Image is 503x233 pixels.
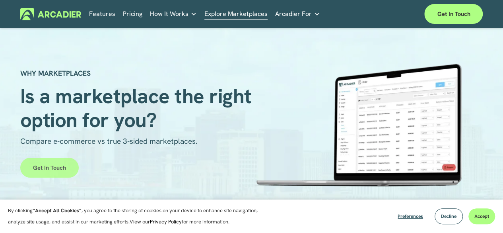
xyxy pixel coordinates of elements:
[435,208,463,224] button: Decline
[8,205,266,227] p: By clicking , you agree to the storing of cookies on your device to enhance site navigation, anal...
[20,158,79,178] a: Get in touch
[20,69,91,78] strong: WHY MARKETPLACES
[441,213,456,219] span: Decline
[424,4,483,24] a: Get in touch
[150,8,188,20] span: How It Works
[20,136,198,146] span: Compare e-commerce vs true 3-sided marketplaces.
[398,213,423,219] span: Preferences
[150,8,197,20] a: folder dropdown
[20,8,81,20] img: Arcadier
[392,208,429,224] button: Preferences
[20,83,256,133] span: Is a marketplace the right option for you?
[150,218,182,225] a: Privacy Policy
[33,207,82,214] strong: “Accept All Cookies”
[204,8,268,20] a: Explore Marketplaces
[275,8,312,20] span: Arcadier For
[463,195,503,233] iframe: Chat Widget
[89,8,115,20] a: Features
[275,8,320,20] a: folder dropdown
[123,8,142,20] a: Pricing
